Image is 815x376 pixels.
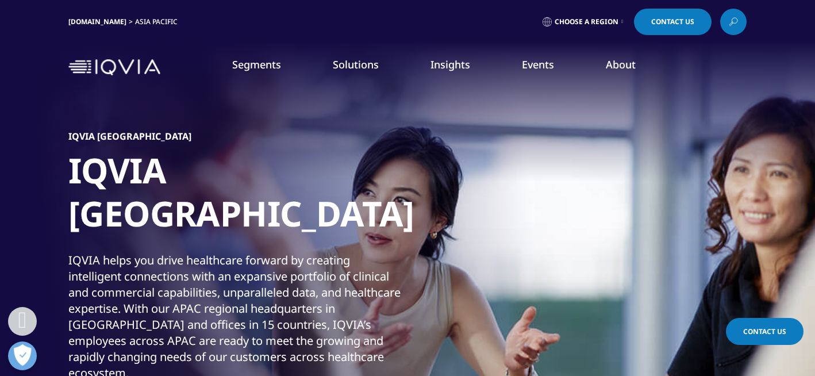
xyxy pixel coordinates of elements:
[606,57,636,71] a: About
[68,17,126,26] a: [DOMAIN_NAME]
[68,131,191,142] h5: IQVIA [GEOGRAPHIC_DATA]
[555,17,618,26] span: Choose a Region
[165,40,747,94] nav: Primary
[68,59,160,76] img: IQVIA Healthcare Information Technology and Pharma Clinical Research Company
[232,57,281,71] a: Segments
[651,18,694,25] span: Contact Us
[634,9,712,35] a: Contact Us
[135,17,182,26] div: Asia Pacific
[333,57,379,71] a: Solutions
[8,342,37,370] button: Open Preferences
[522,57,554,71] a: Events
[743,327,786,336] span: Contact Us
[430,57,470,71] a: Insights
[726,318,804,345] a: Contact Us
[68,149,499,242] h1: IQVIA [GEOGRAPHIC_DATA]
